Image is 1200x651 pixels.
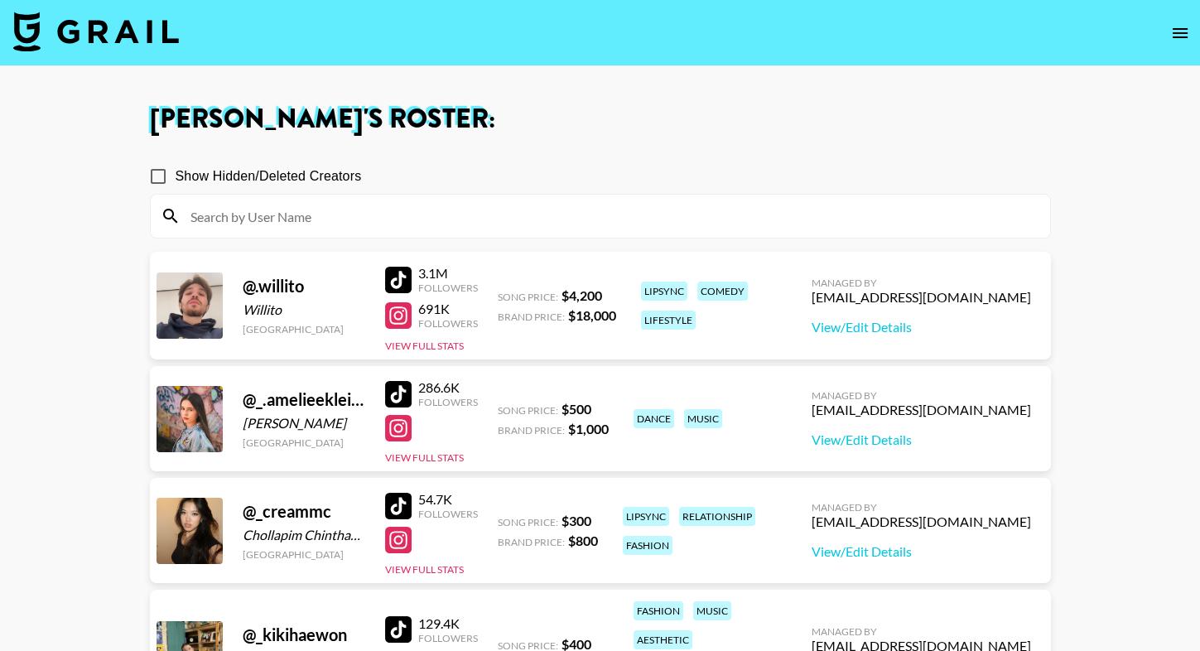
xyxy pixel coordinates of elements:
[243,501,365,522] div: @ _creammc
[693,601,731,620] div: music
[243,527,365,543] div: Chollapim Chinthammit
[418,265,478,282] div: 3.1M
[498,516,558,528] span: Song Price:
[812,289,1031,306] div: [EMAIL_ADDRESS][DOMAIN_NAME]
[418,301,478,317] div: 691K
[418,615,478,632] div: 129.4K
[812,625,1031,638] div: Managed By
[498,404,558,417] span: Song Price:
[243,548,365,561] div: [GEOGRAPHIC_DATA]
[243,624,365,645] div: @ _kikihaewon
[568,533,598,548] strong: $ 800
[812,543,1031,560] a: View/Edit Details
[812,432,1031,448] a: View/Edit Details
[697,282,748,301] div: comedy
[418,317,478,330] div: Followers
[181,203,1040,229] input: Search by User Name
[679,507,755,526] div: relationship
[568,421,609,436] strong: $ 1,000
[684,409,722,428] div: music
[812,389,1031,402] div: Managed By
[418,491,478,508] div: 54.7K
[243,323,365,335] div: [GEOGRAPHIC_DATA]
[561,513,591,528] strong: $ 300
[418,508,478,520] div: Followers
[498,536,565,548] span: Brand Price:
[243,301,365,318] div: Willito
[561,401,591,417] strong: $ 500
[634,630,692,649] div: aesthetic
[641,282,687,301] div: lipsync
[243,389,365,410] div: @ _.amelieeklein._
[176,166,362,186] span: Show Hidden/Deleted Creators
[623,507,669,526] div: lipsync
[385,563,464,576] button: View Full Stats
[812,277,1031,289] div: Managed By
[385,340,464,352] button: View Full Stats
[568,307,616,323] strong: $ 18,000
[1164,17,1197,50] button: open drawer
[812,319,1031,335] a: View/Edit Details
[150,106,1051,133] h1: [PERSON_NAME] 's Roster:
[498,311,565,323] span: Brand Price:
[641,311,696,330] div: lifestyle
[634,409,674,428] div: dance
[812,514,1031,530] div: [EMAIL_ADDRESS][DOMAIN_NAME]
[634,601,683,620] div: fashion
[561,287,602,303] strong: $ 4,200
[498,291,558,303] span: Song Price:
[243,436,365,449] div: [GEOGRAPHIC_DATA]
[623,536,672,555] div: fashion
[812,402,1031,418] div: [EMAIL_ADDRESS][DOMAIN_NAME]
[418,379,478,396] div: 286.6K
[418,282,478,294] div: Followers
[13,12,179,51] img: Grail Talent
[498,424,565,436] span: Brand Price:
[243,415,365,432] div: [PERSON_NAME]
[385,451,464,464] button: View Full Stats
[812,501,1031,514] div: Managed By
[243,276,365,297] div: @ .willito
[418,632,478,644] div: Followers
[418,396,478,408] div: Followers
